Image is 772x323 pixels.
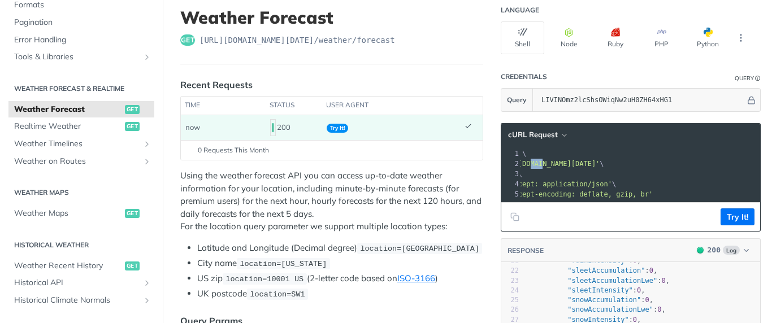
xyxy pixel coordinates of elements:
span: 0 Requests This Month [198,145,269,155]
div: 200 [270,118,318,137]
span: get [125,209,140,218]
span: location=10001 US [225,275,303,283]
li: US zip (2-letter code based on ) [197,272,483,285]
button: Copy to clipboard [507,208,523,225]
div: 4 [501,179,521,189]
button: Shell [501,21,544,54]
a: Realtime Weatherget [8,118,154,135]
input: apikey [536,89,745,111]
span: Weather on Routes [14,156,140,167]
span: Historical Climate Normals [14,295,140,306]
a: Weather Recent Historyget [8,257,154,274]
span: https://api.tomorrow.io/v4/weather/forecast [199,34,395,46]
div: 26 [501,305,519,315]
a: Pagination [8,14,154,31]
a: ISO-3166 [397,273,435,283]
span: "snowAccumulation" [567,296,641,304]
a: Weather Forecastget [8,101,154,118]
span: : , [527,267,657,274]
span: "snowAccumulationLwe" [567,305,653,313]
button: cURL Request [504,129,570,141]
span: "sleetAccumulation" [567,267,645,274]
button: RESPONSE [507,245,544,256]
div: 23 [501,276,519,286]
button: Hide [745,94,757,106]
a: Historical Climate NormalsShow subpages for Historical Climate Normals [8,292,154,309]
span: cURL Request [508,130,558,139]
span: 0 [637,286,641,294]
div: 5 [501,189,521,199]
div: 3 [501,169,521,179]
div: Recent Requests [180,78,253,91]
a: Weather on RoutesShow subpages for Weather on Routes [8,153,154,170]
button: PHP [640,21,683,54]
span: 'accept: application/json' [506,180,612,188]
span: \ [449,160,604,168]
span: 'accept-encoding: deflate, gzip, br' [506,190,653,198]
button: Show subpages for Weather Timelines [142,139,151,149]
span: Weather Timelines [14,138,140,150]
div: Query [735,74,754,82]
span: Log [723,246,740,255]
a: Weather Mapsget [8,205,154,222]
span: "sleetIntensity" [567,286,633,294]
span: Tools & Libraries [14,51,140,63]
h1: Weather Forecast [180,7,483,28]
a: Error Handling [8,32,154,49]
button: Show subpages for Tools & Libraries [142,53,151,62]
button: Node [547,21,591,54]
span: Error Handling [14,34,151,46]
span: 200 [708,246,721,254]
li: City name [197,257,483,270]
span: get [125,105,140,114]
span: Weather Maps [14,208,122,219]
div: 22 [501,266,519,276]
span: Realtime Weather [14,121,122,132]
span: get [125,122,140,131]
span: : , [527,305,666,313]
p: Using the weather forecast API you can access up-to-date weather information for your location, i... [180,169,483,233]
h2: Weather Forecast & realtime [8,84,154,94]
span: location=SW1 [250,290,305,299]
div: Language [501,6,539,15]
div: 24 [501,286,519,295]
span: 0 [657,305,661,313]
span: now [185,123,200,132]
button: Ruby [593,21,637,54]
button: Show subpages for Historical Climate Normals [142,296,151,305]
th: status [266,97,322,115]
span: \ [449,180,616,188]
h2: Weather Maps [8,187,154,198]
svg: More ellipsis [736,33,746,43]
div: 1 [501,149,521,159]
span: : , [527,296,653,304]
div: 25 [501,295,519,305]
span: Pagination [14,17,151,28]
span: 200 [272,123,274,132]
span: : , [527,286,645,294]
span: location=[US_STATE] [240,260,327,268]
a: Historical APIShow subpages for Historical API [8,274,154,291]
span: Weather Forecast [14,104,122,115]
span: : , [527,277,670,285]
span: 0 [661,277,665,285]
span: 0 [645,296,649,304]
button: Show subpages for Historical API [142,278,151,287]
a: Tools & LibrariesShow subpages for Tools & Libraries [8,49,154,66]
span: 200 [697,247,704,254]
span: Try It! [327,124,348,133]
th: user agent [322,97,460,115]
span: 0 [649,267,653,274]
span: get [180,34,195,46]
button: More Languages [732,29,749,46]
button: Query [501,89,533,111]
div: Credentials [501,72,547,81]
div: 2 [501,159,521,169]
li: Latitude and Longitude (Decimal degree) [197,242,483,255]
span: get [125,261,140,270]
a: Weather TimelinesShow subpages for Weather Timelines [8,136,154,152]
span: '[URL][DOMAIN_NAME][DATE]' [493,160,600,168]
h2: Historical Weather [8,240,154,250]
button: Python [686,21,730,54]
button: Show subpages for Weather on Routes [142,157,151,166]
